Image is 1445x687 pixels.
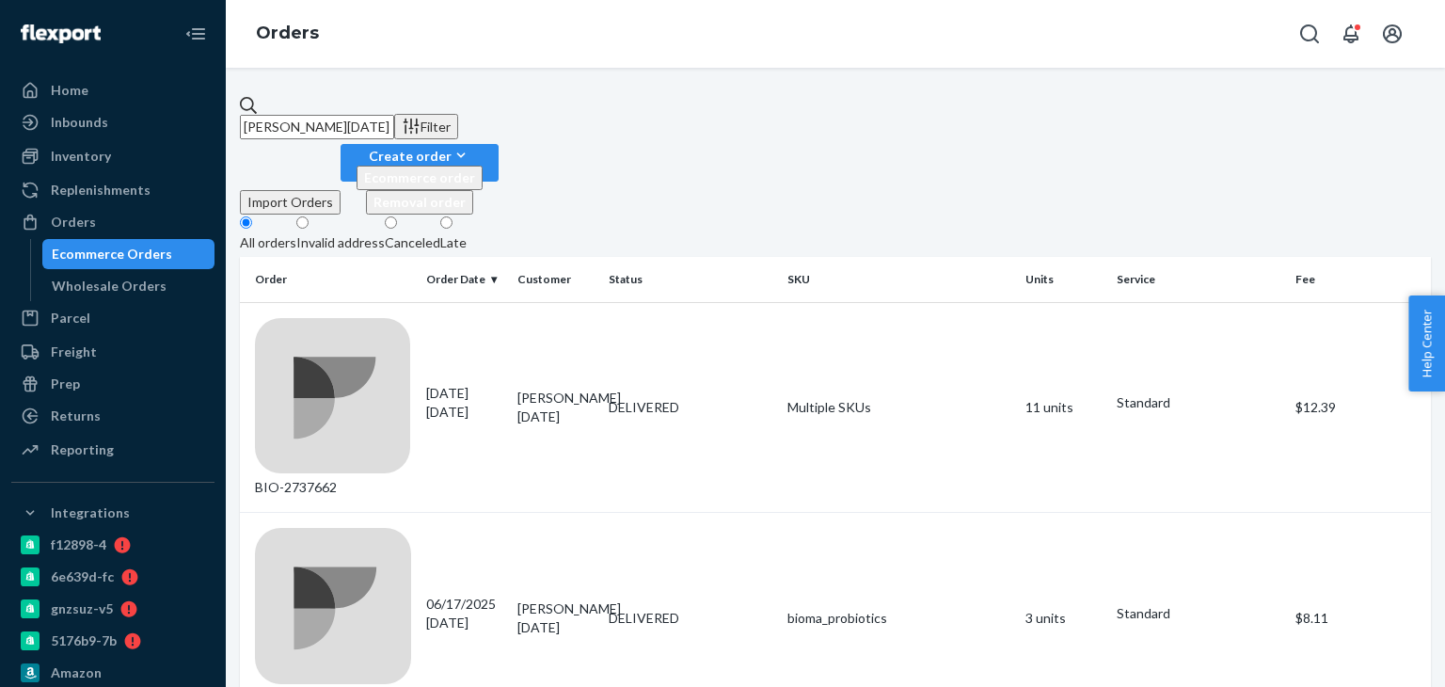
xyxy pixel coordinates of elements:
[177,15,214,53] button: Close Navigation
[1374,15,1411,53] button: Open account menu
[366,190,473,215] button: Removal order
[11,303,214,333] a: Parcel
[426,384,502,422] div: [DATE]
[357,166,483,190] button: Ecommerce order
[787,609,1010,628] div: bioma_probiotics
[11,435,214,465] a: Reporting
[51,567,114,586] div: 6e639d-fc
[609,609,772,628] div: DELIVERED
[1291,15,1328,53] button: Open Search Box
[51,309,90,328] div: Parcel
[11,498,214,528] button: Integrations
[440,233,467,252] div: Late
[51,113,108,132] div: Inbounds
[780,302,1018,513] td: Multiple SKUs
[51,147,111,166] div: Inventory
[240,257,419,302] th: Order
[255,318,411,498] div: BIO-2737662
[11,594,214,624] a: gnzsuz-v5
[51,375,80,393] div: Prep
[385,216,397,229] input: Canceled
[11,401,214,431] a: Returns
[11,107,214,137] a: Inbounds
[419,257,510,302] th: Order Date
[52,245,172,264] div: Ecommerce Orders
[11,141,214,171] a: Inventory
[42,239,215,269] a: Ecommerce Orders
[394,114,458,139] button: Filter
[1018,302,1109,513] td: 11 units
[51,407,101,425] div: Returns
[240,115,394,139] input: Search orders
[1332,15,1370,53] button: Open notifications
[11,562,214,592] a: 6e639d-fc
[51,181,151,200] div: Replenishments
[51,663,102,682] div: Amazon
[1109,257,1288,302] th: Service
[517,271,594,287] div: Customer
[440,216,453,229] input: Late
[426,595,502,632] div: 06/17/2025
[240,190,341,215] button: Import Orders
[11,530,214,560] a: f12898-4
[51,503,130,522] div: Integrations
[11,369,214,399] a: Prep
[510,302,601,513] td: [PERSON_NAME][DATE]
[296,233,385,252] div: Invalid address
[1117,393,1280,412] p: Standard
[609,398,772,417] div: DELIVERED
[357,146,483,166] div: Create order
[402,117,451,136] div: Filter
[1408,296,1445,391] button: Help Center
[51,81,88,100] div: Home
[1117,604,1280,623] p: Standard
[1288,302,1431,513] td: $12.39
[426,403,502,422] p: [DATE]
[296,216,309,229] input: Invalid address
[51,599,113,618] div: gnzsuz-v5
[51,343,97,361] div: Freight
[341,144,499,182] button: Create orderEcommerce orderRemoval order
[51,535,106,554] div: f12898-4
[426,614,502,632] p: [DATE]
[373,194,466,210] span: Removal order
[241,7,334,61] ol: breadcrumbs
[1018,257,1109,302] th: Units
[11,175,214,205] a: Replenishments
[11,75,214,105] a: Home
[240,233,296,252] div: All orders
[601,257,780,302] th: Status
[385,233,440,252] div: Canceled
[364,169,475,185] span: Ecommerce order
[240,216,252,229] input: All orders
[51,631,117,650] div: 5176b9-7b
[11,626,214,656] a: 5176b9-7b
[256,23,319,43] a: Orders
[780,257,1018,302] th: SKU
[51,440,114,459] div: Reporting
[21,24,101,43] img: Flexport logo
[51,213,96,232] div: Orders
[11,207,214,237] a: Orders
[42,271,215,301] a: Wholesale Orders
[52,277,167,296] div: Wholesale Orders
[11,337,214,367] a: Freight
[1288,257,1431,302] th: Fee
